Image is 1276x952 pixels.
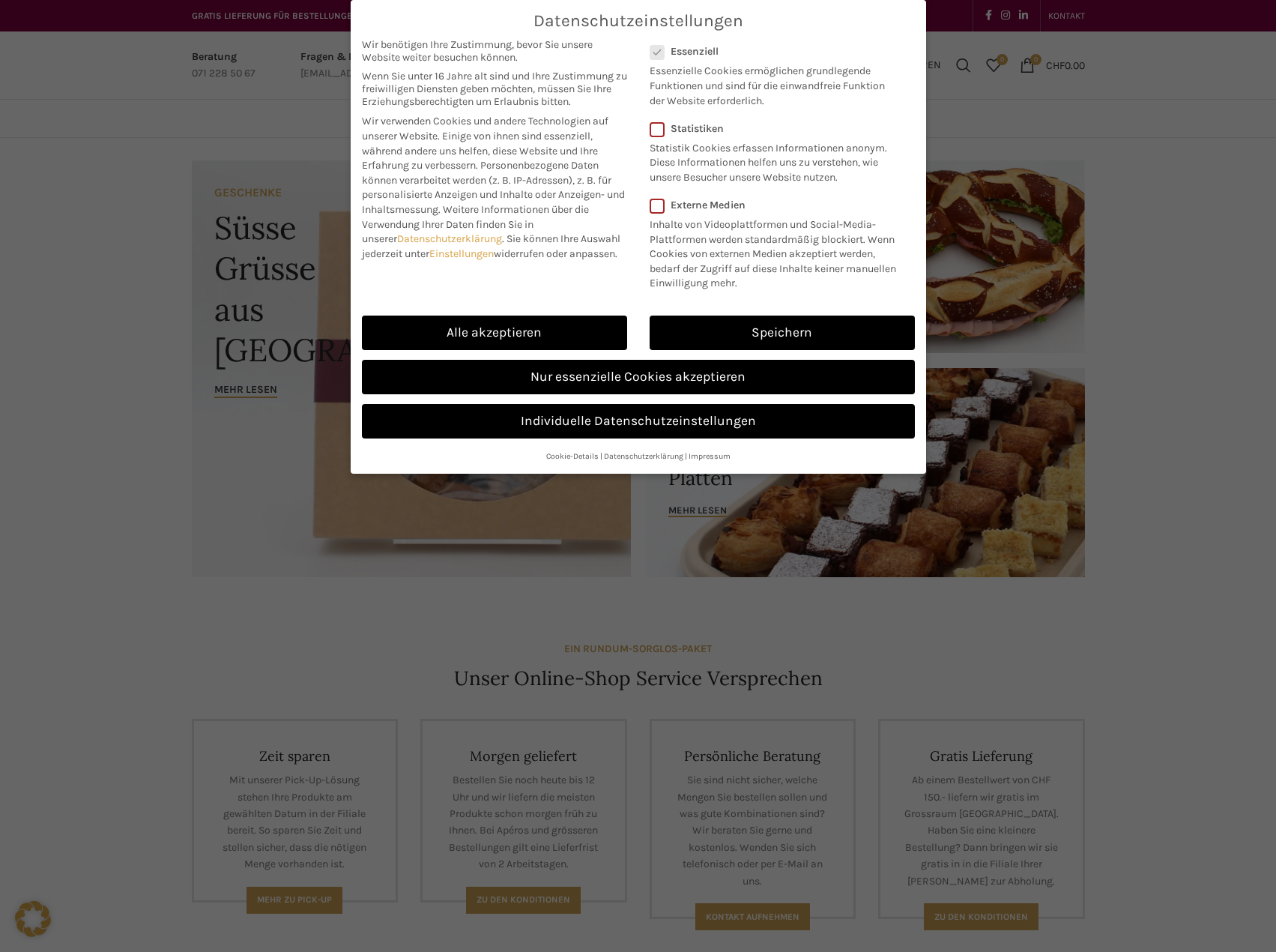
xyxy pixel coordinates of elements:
[362,38,627,64] span: Wir benötigen Ihre Zustimmung, bevor Sie unsere Website weiter besuchen können.
[650,45,895,58] label: Essenziell
[362,203,589,245] span: Weitere Informationen über die Verwendung Ihrer Daten finden Sie in unserer .
[362,404,915,439] a: Individuelle Datenschutzeinstellungen
[397,232,502,245] a: Datenschutzerklärung
[362,70,627,108] span: Wenn Sie unter 16 Jahre alt sind und Ihre Zustimmung zu freiwilligen Diensten geben möchten, müss...
[362,360,915,394] a: Nur essenzielle Cookies akzeptieren
[604,451,683,461] a: Datenschutzerklärung
[689,451,731,461] a: Impressum
[362,316,627,350] a: Alle akzeptieren
[362,232,620,260] span: Sie können Ihre Auswahl jederzeit unter widerrufen oder anpassen.
[650,58,895,108] p: Essenzielle Cookies ermöglichen grundlegende Funktionen und sind für die einwandfreie Funktion de...
[650,316,915,350] a: Speichern
[650,135,895,185] p: Statistik Cookies erfassen Informationen anonym. Diese Informationen helfen uns zu verstehen, wie...
[650,199,905,211] label: Externe Medien
[650,122,895,135] label: Statistiken
[362,115,608,172] span: Wir verwenden Cookies und andere Technologien auf unserer Website. Einige von ihnen sind essenzie...
[429,247,494,260] a: Einstellungen
[650,211,905,291] p: Inhalte von Videoplattformen und Social-Media-Plattformen werden standardmäßig blockiert. Wenn Co...
[362,159,625,216] span: Personenbezogene Daten können verarbeitet werden (z. B. IP-Adressen), z. B. für personalisierte A...
[546,451,599,461] a: Cookie-Details
[533,11,743,31] span: Datenschutzeinstellungen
